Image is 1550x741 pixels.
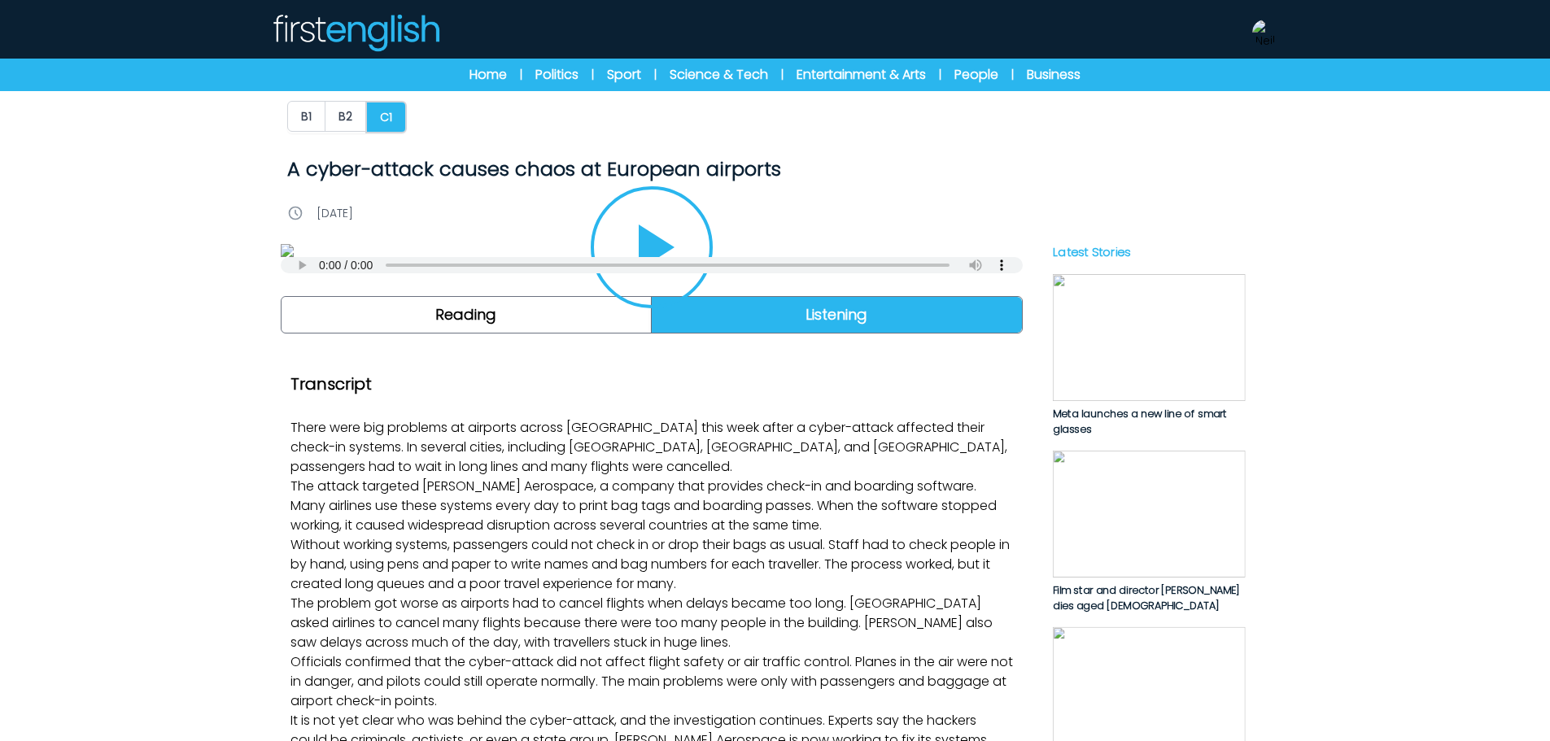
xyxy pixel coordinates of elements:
span: | [654,67,657,83]
button: C1 [365,101,407,133]
a: People [954,65,998,85]
img: Logo [271,13,440,52]
h2: Transcript [290,373,1013,395]
span: | [1011,67,1014,83]
button: B2 [325,101,366,132]
button: B1 [287,101,325,132]
a: Film star and director [PERSON_NAME] dies aged [DEMOGRAPHIC_DATA] [1052,451,1245,614]
a: Business [1027,65,1081,85]
span: Film star and director [PERSON_NAME] dies aged [DEMOGRAPHIC_DATA] [1052,582,1239,613]
a: B1 [287,101,325,133]
span: Meta launches a new line of smart glasses [1052,407,1226,438]
audio: Your browser does not support the audio element. [281,257,1023,273]
a: Sport [607,65,641,85]
span: | [939,67,941,83]
a: C1 [366,101,407,133]
button: Play/Pause [591,186,713,308]
a: Home [469,65,507,85]
img: PO0bDhNOrIdDgExna1JM4j7x6YBU1TOSXvNWk307.jpg [281,244,1023,257]
img: YrL63yUIgoHdZhpemvAwWCytU424AlCZiyGt5Tri.jpg [1052,451,1245,578]
span: | [520,67,522,83]
a: Science & Tech [670,65,768,85]
a: Listening [652,297,1022,333]
p: Latest Stories [1052,243,1245,261]
a: Entertainment & Arts [797,65,926,85]
a: Reading [282,297,652,333]
img: Neil Storey [1252,20,1278,46]
h1: A cyber-attack causes chaos at European airports [287,156,1016,182]
img: JQsL3KWEgEu7dnoNYo7CWeoSdwcM0V4ECiitipN5.jpg [1052,274,1245,401]
a: Politics [535,65,579,85]
a: B2 [325,101,366,133]
p: [DATE] [317,205,353,221]
span: | [592,67,594,83]
a: Meta launches a new line of smart glasses [1052,274,1245,438]
span: | [781,67,784,83]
